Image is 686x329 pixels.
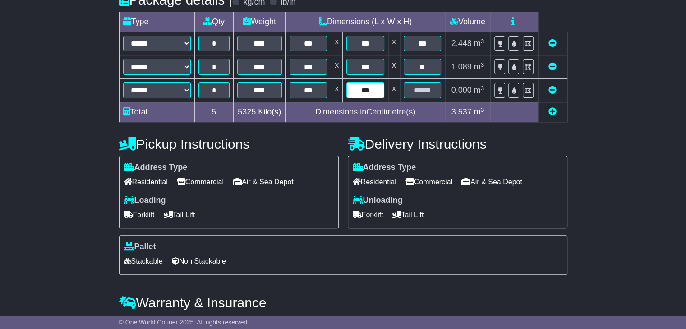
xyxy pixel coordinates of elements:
td: x [388,79,400,102]
label: Address Type [353,163,416,173]
span: 1.089 [451,62,472,71]
td: x [331,32,343,55]
td: Total [119,102,194,122]
td: x [388,32,400,55]
span: Non Stackable [172,254,226,268]
h4: Delivery Instructions [348,137,567,151]
label: Loading [124,196,166,206]
div: All our quotes include a $ FreightSafe warranty. [119,315,567,324]
span: m [474,107,484,116]
span: m [474,62,484,71]
span: Air & Sea Depot [233,175,294,189]
span: 5325 [238,107,256,116]
span: Residential [353,175,396,189]
span: 0.000 [451,86,472,95]
span: m [474,86,484,95]
sup: 3 [481,85,484,91]
td: x [388,55,400,79]
span: © One World Courier 2025. All rights reserved. [119,319,249,326]
td: Qty [194,12,233,32]
a: Remove this item [548,86,557,95]
span: 3.537 [451,107,472,116]
sup: 3 [481,61,484,68]
span: Commercial [177,175,224,189]
span: Forklift [353,208,383,222]
label: Pallet [124,242,156,252]
span: 250 [210,315,224,324]
a: Remove this item [548,39,557,48]
sup: 3 [481,38,484,45]
a: Remove this item [548,62,557,71]
span: m [474,39,484,48]
h4: Pickup Instructions [119,137,339,151]
td: Weight [233,12,285,32]
span: Air & Sea Depot [461,175,522,189]
td: 5 [194,102,233,122]
td: Kilo(s) [233,102,285,122]
td: Type [119,12,194,32]
span: Commercial [405,175,452,189]
td: Dimensions (L x W x H) [285,12,445,32]
span: Tail Lift [164,208,195,222]
label: Unloading [353,196,403,206]
label: Address Type [124,163,188,173]
span: 2.448 [451,39,472,48]
td: Dimensions in Centimetre(s) [285,102,445,122]
a: Add new item [548,107,557,116]
sup: 3 [481,106,484,113]
span: Forklift [124,208,155,222]
td: x [331,55,343,79]
td: x [331,79,343,102]
h4: Warranty & Insurance [119,295,567,310]
span: Stackable [124,254,163,268]
td: Volume [445,12,490,32]
span: Residential [124,175,168,189]
span: Tail Lift [392,208,424,222]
